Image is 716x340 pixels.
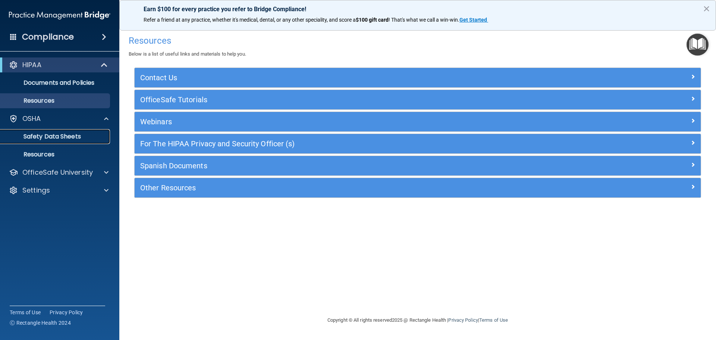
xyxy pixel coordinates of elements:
div: Copyright © All rights reserved 2025 @ Rectangle Health | | [282,308,554,332]
a: Other Resources [140,182,695,194]
a: Get Started [459,17,488,23]
a: Contact Us [140,72,695,84]
button: Close [703,3,710,15]
span: Ⓒ Rectangle Health 2024 [10,319,71,327]
h5: Webinars [140,118,554,126]
span: ! That's what we call a win-win. [389,17,459,23]
span: Below is a list of useful links and materials to help you. [129,51,246,57]
h5: Spanish Documents [140,162,554,170]
a: OSHA [9,114,109,123]
a: Privacy Policy [50,309,83,316]
a: Spanish Documents [140,160,695,172]
strong: $100 gift card [356,17,389,23]
h4: Compliance [22,32,74,42]
a: Terms of Use [10,309,41,316]
a: HIPAA [9,60,108,69]
a: Settings [9,186,109,195]
img: PMB logo [9,8,110,23]
p: Settings [22,186,50,195]
p: Resources [5,97,107,105]
h5: For The HIPAA Privacy and Security Officer (s) [140,140,554,148]
a: OfficeSafe University [9,168,109,177]
h5: Contact Us [140,74,554,82]
p: HIPAA [22,60,41,69]
strong: Get Started [459,17,487,23]
h5: OfficeSafe Tutorials [140,96,554,104]
a: Webinars [140,116,695,128]
span: Refer a friend at any practice, whether it's medical, dental, or any other speciality, and score a [144,17,356,23]
p: Documents and Policies [5,79,107,87]
a: Terms of Use [479,317,508,323]
a: For The HIPAA Privacy and Security Officer (s) [140,138,695,150]
p: Resources [5,151,107,158]
p: Safety Data Sheets [5,133,107,140]
h5: Other Resources [140,184,554,192]
iframe: Drift Widget Chat Controller [587,287,707,317]
p: OfficeSafe University [22,168,93,177]
a: OfficeSafe Tutorials [140,94,695,106]
p: Earn $100 for every practice you refer to Bridge Compliance! [144,6,692,13]
button: Open Resource Center [687,34,709,56]
p: OSHA [22,114,41,123]
h4: Resources [129,36,707,46]
a: Privacy Policy [448,317,478,323]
